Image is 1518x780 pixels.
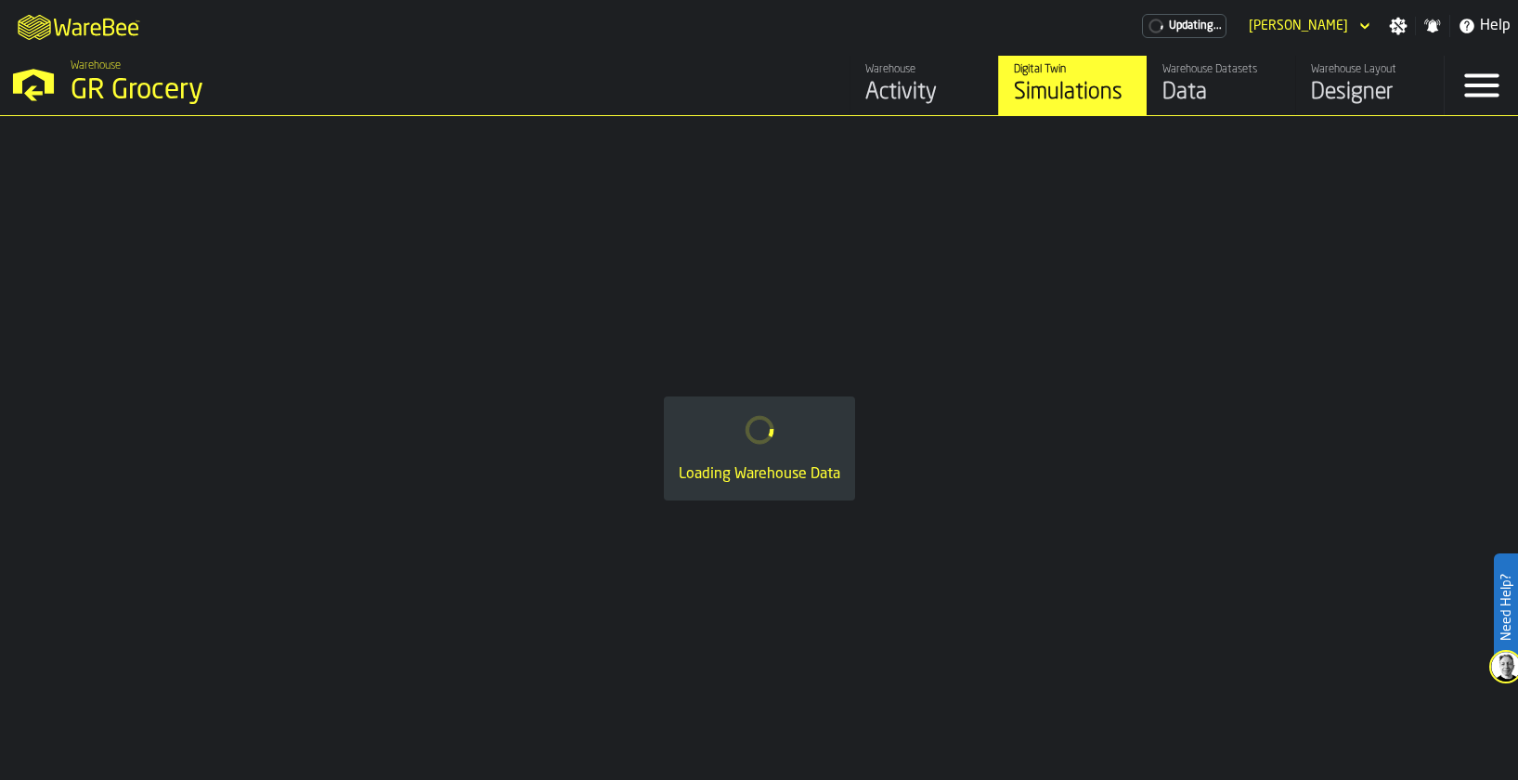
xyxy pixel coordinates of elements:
[1249,19,1348,33] div: DropdownMenuValue-Sandhya Gopakumar
[1241,15,1374,37] div: DropdownMenuValue-Sandhya Gopakumar
[1450,15,1518,37] label: button-toggle-Help
[71,74,572,108] div: GR Grocery
[850,56,998,115] a: link-to-/wh/i/e451d98b-95f6-4604-91ff-c80219f9c36d/feed/
[1416,17,1449,35] label: button-toggle-Notifications
[1014,78,1132,108] div: Simulations
[998,56,1147,115] a: link-to-/wh/i/e451d98b-95f6-4604-91ff-c80219f9c36d/simulations
[1162,63,1280,76] div: Warehouse Datasets
[1295,56,1444,115] a: link-to-/wh/i/e451d98b-95f6-4604-91ff-c80219f9c36d/designer
[1445,56,1518,115] label: button-toggle-Menu
[1382,17,1415,35] label: button-toggle-Settings
[1311,63,1429,76] div: Warehouse Layout
[1480,15,1511,37] span: Help
[1169,19,1222,32] span: Updating...
[865,63,983,76] div: Warehouse
[1496,555,1516,659] label: Need Help?
[1147,56,1295,115] a: link-to-/wh/i/e451d98b-95f6-4604-91ff-c80219f9c36d/data
[1142,14,1226,38] div: Menu Subscription
[71,59,121,72] span: Warehouse
[865,78,983,108] div: Activity
[1311,78,1429,108] div: Designer
[1014,63,1132,76] div: Digital Twin
[679,463,840,486] div: Loading Warehouse Data
[1142,14,1226,38] a: link-to-/wh/i/e451d98b-95f6-4604-91ff-c80219f9c36d/pricing/
[1162,78,1280,108] div: Data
